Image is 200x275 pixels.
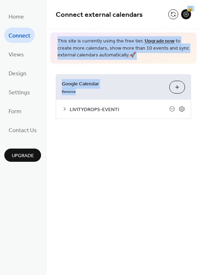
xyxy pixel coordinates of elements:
span: Home [9,11,24,22]
span: Design [9,68,26,79]
button: Upgrade [4,149,41,162]
a: Views [4,46,28,62]
a: Design [4,65,31,81]
span: Connect external calendars [56,8,143,22]
span: Form [9,106,21,117]
span: Google Calendar [62,80,164,87]
span: LIVITYDROPS-EVENTI [70,106,169,113]
span: Remove [62,89,76,94]
a: Settings [4,84,34,100]
a: Form [4,103,26,119]
a: Connect [4,27,35,43]
span: Connect [9,30,30,41]
a: Upgrade now [145,36,175,46]
span: Settings [9,87,30,98]
span: Views [9,49,24,60]
span: Contact Us [9,125,37,136]
a: Contact Us [4,122,41,137]
a: Home [4,9,28,24]
span: This site is currently using the free tier. to create more calendars, show more than 10 events an... [57,38,189,59]
span: Upgrade [12,152,34,160]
